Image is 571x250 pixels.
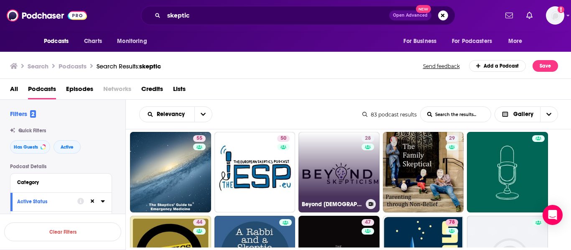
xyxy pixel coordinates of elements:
span: 28 [365,134,371,143]
span: Charts [84,35,102,47]
span: Has Guests [14,145,38,149]
a: 28 [362,135,374,142]
h3: Search [28,62,48,70]
button: open menu [502,33,533,49]
h3: Podcasts [59,62,87,70]
button: Category [17,177,105,187]
span: Relevancy [157,111,188,117]
div: 83 podcast results [362,111,417,118]
p: Podcast Details [10,164,112,169]
button: Open AdvancedNew [389,10,431,20]
button: Clear Filters [4,222,121,241]
div: Search podcasts, credits, & more... [141,6,455,25]
a: 78 [446,219,458,226]
img: Podchaser - Follow, Share and Rate Podcasts [7,8,87,23]
span: Podcasts [44,35,69,47]
span: Open Advanced [393,13,428,18]
button: open menu [140,111,194,117]
span: skeptic [139,62,161,70]
a: Podcasts [28,82,56,99]
div: Category [17,179,99,185]
button: Active Status [17,196,77,207]
span: For Podcasters [452,35,492,47]
h2: Choose List sort [139,106,212,122]
a: 55 [130,132,211,213]
span: 29 [449,134,455,143]
button: Has Guests [10,140,50,154]
button: open menu [111,33,158,49]
a: Lists [173,82,186,99]
span: 50 [280,134,286,143]
h2: Filters [10,110,36,118]
a: 29 [383,132,464,213]
a: Charts [79,33,107,49]
a: Show notifications dropdown [502,8,516,23]
a: 50 [277,135,290,142]
span: 44 [196,218,202,227]
button: Active [54,140,81,154]
a: 47 [362,219,374,226]
button: Send feedback [421,63,462,70]
div: Active Status [17,199,72,205]
a: Search Results:skeptic [97,62,161,70]
button: Show profile menu [546,6,564,25]
span: More [508,35,523,47]
div: Open Intercom Messenger [543,205,563,225]
button: Choose View [495,106,558,122]
input: Search podcasts, credits, & more... [164,9,389,22]
div: Search Results: [97,62,161,70]
span: Gallery [513,111,533,117]
button: Save [533,60,558,72]
a: 55 [193,135,206,142]
a: 29 [446,135,458,142]
span: 47 [365,218,371,227]
button: open menu [446,33,504,49]
span: Networks [103,82,131,99]
a: Episodes [66,82,93,99]
span: Monitoring [117,35,147,47]
span: 55 [196,134,202,143]
img: User Profile [546,6,564,25]
a: 28Beyond [DEMOGRAPHIC_DATA] [298,132,380,213]
a: 50 [214,132,296,213]
span: Logged in as angelabellBL2024 [546,6,564,25]
a: 44 [193,219,206,226]
span: Active [61,145,74,149]
a: Credits [141,82,163,99]
span: New [416,5,431,13]
button: open menu [398,33,447,49]
a: Add a Podcast [469,60,526,72]
h3: Beyond [DEMOGRAPHIC_DATA] [302,201,362,208]
svg: Add a profile image [558,6,564,13]
span: Quick Filters [18,128,46,134]
a: All [10,82,18,99]
span: 2 [30,110,36,118]
a: Show notifications dropdown [523,8,536,23]
span: 78 [449,218,455,227]
button: open menu [194,107,212,122]
span: For Business [403,35,436,47]
button: open menu [38,33,79,49]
